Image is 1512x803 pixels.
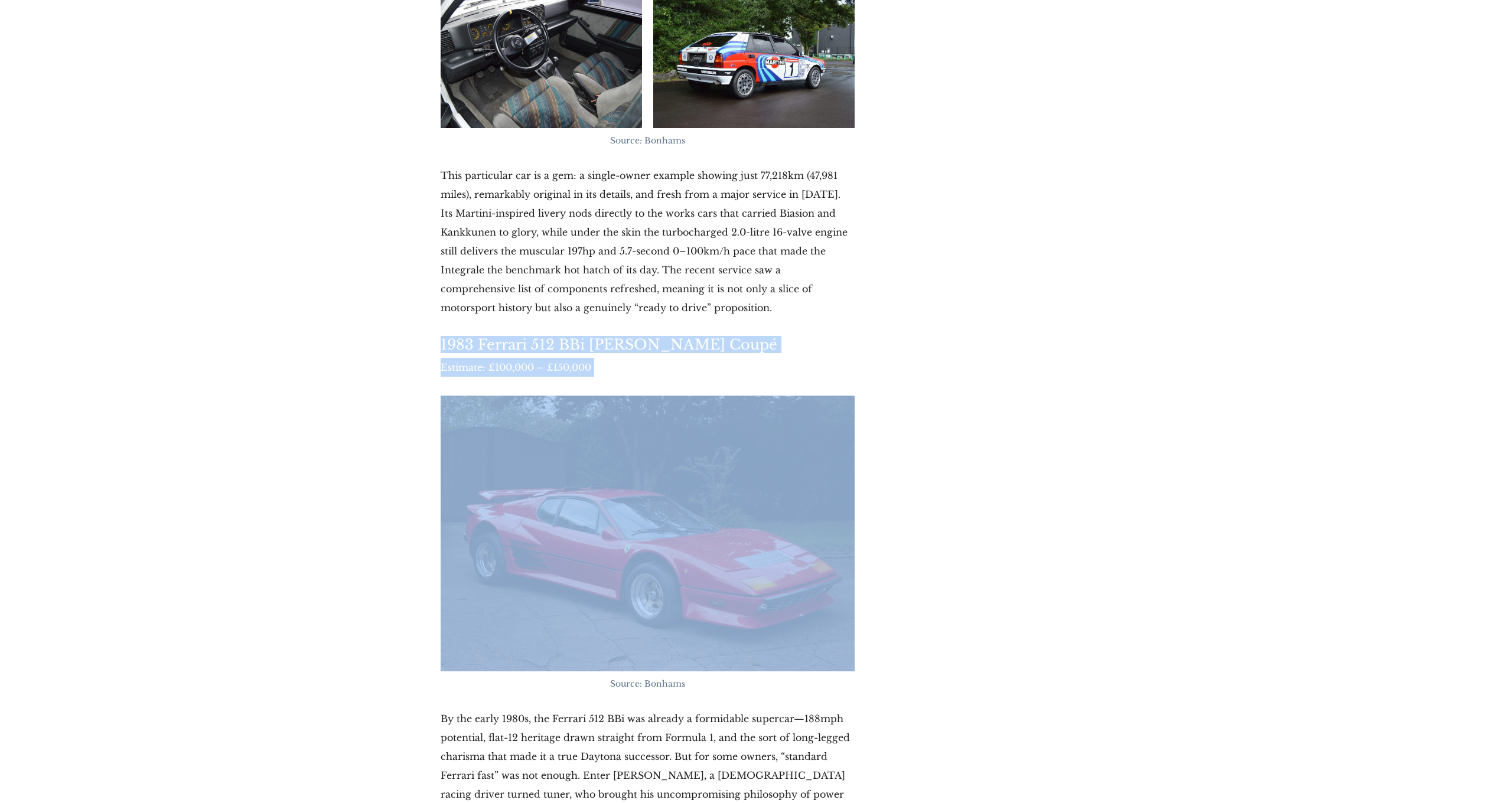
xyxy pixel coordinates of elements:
p: This particular car is a gem: a single-owner example showing just 77,218km (47,981 miles), remark... [441,166,855,317]
span: Source: Bonhams [610,135,685,146]
h3: 1983 Ferrari 512 BBi [PERSON_NAME] Coupé [441,336,855,353]
p: Estimate: £100,000 – £150,000 [441,358,855,377]
span: Source: Bonhams [610,678,685,689]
